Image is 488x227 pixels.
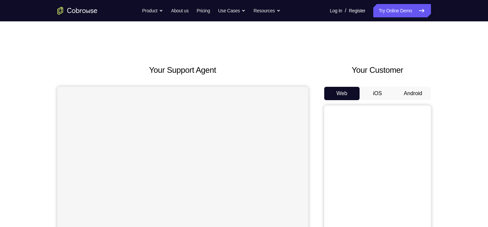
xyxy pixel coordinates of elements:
[57,64,308,76] h2: Your Support Agent
[345,7,346,15] span: /
[349,4,365,17] a: Register
[324,64,431,76] h2: Your Customer
[142,4,163,17] button: Product
[373,4,431,17] a: Try Online Demo
[196,4,210,17] a: Pricing
[330,4,342,17] a: Log In
[57,7,97,15] a: Go to the home page
[171,4,188,17] a: About us
[360,87,395,100] button: iOS
[218,4,246,17] button: Use Cases
[395,87,431,100] button: Android
[324,87,360,100] button: Web
[254,4,281,17] button: Resources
